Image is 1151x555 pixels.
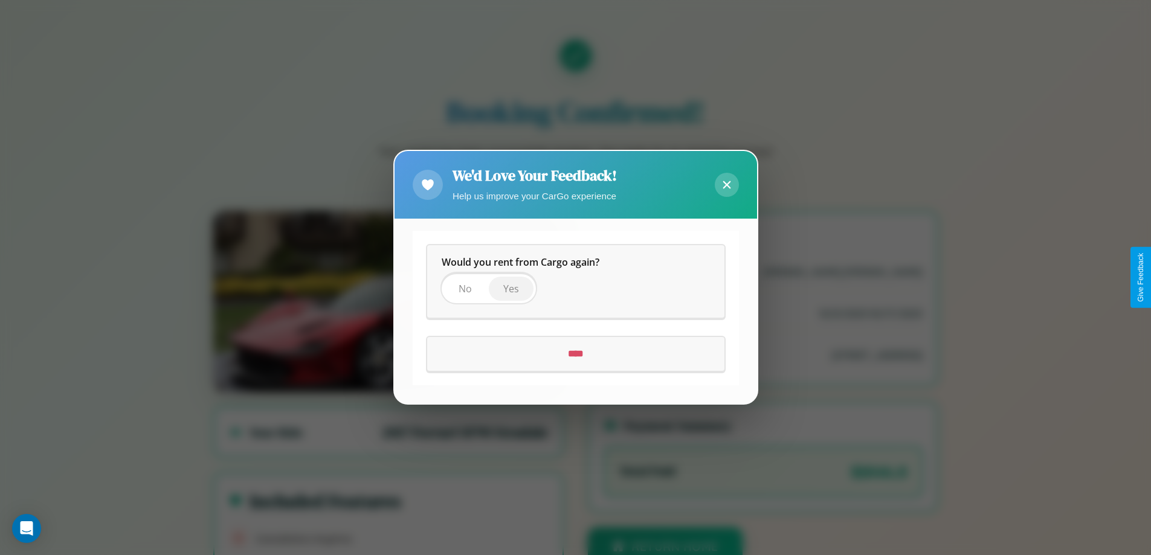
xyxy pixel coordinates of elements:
h2: We'd Love Your Feedback! [453,165,617,185]
span: Yes [503,283,519,296]
span: No [459,283,472,296]
div: Open Intercom Messenger [12,514,41,543]
div: Give Feedback [1136,253,1145,302]
p: Help us improve your CarGo experience [453,188,617,204]
span: Would you rent from Cargo again? [442,256,599,269]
